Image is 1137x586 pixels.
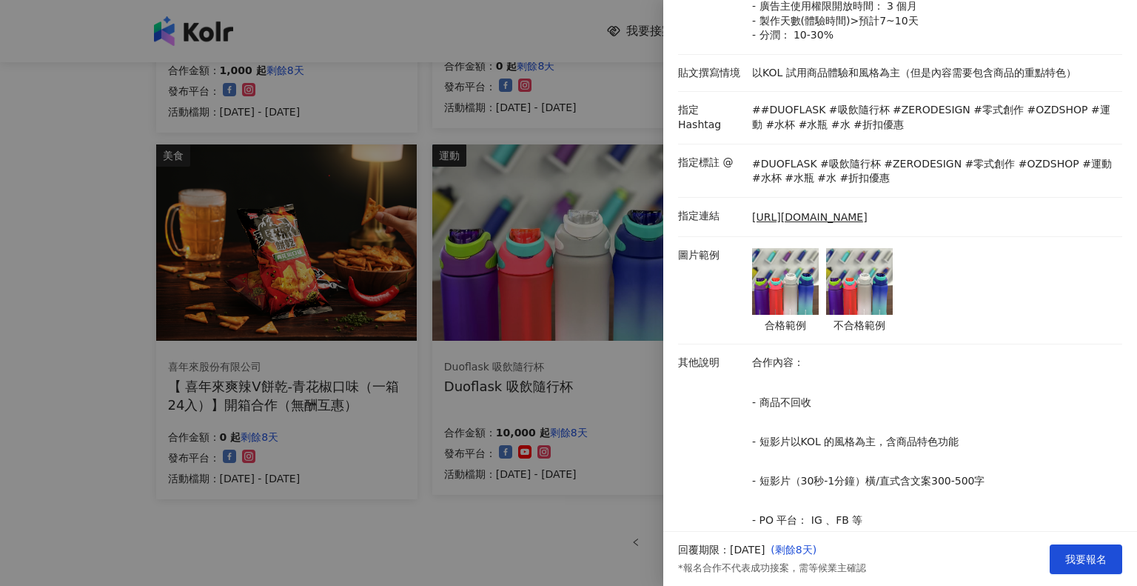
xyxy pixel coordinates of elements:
p: - PO 平台： IG 、FB 等 [752,513,1115,528]
p: 合作內容： [752,356,1115,370]
p: 圖片範例 [678,248,745,263]
p: ##DUOFLASK #吸飲隨行杯 #ZERODESIGN #零式創作 #OZDSHOP #運動 #水杯 #水瓶 #水 #折扣優惠 [752,103,1115,132]
p: ( 剩餘8天 ) [771,543,865,558]
p: 合格範例 [752,319,819,333]
p: - 短影片以KOL 的風格為主，含商品特色功能 [752,435,1115,450]
p: #DUOFLASK #吸飲隨行杯 #ZERODESIGN #零式創作 #OZDSHOP #運動 #水杯 #水瓶 #水 #折扣優惠 [752,157,1115,186]
p: 指定標註 @ [678,156,745,170]
p: *報名合作不代表成功接案，需等候業主確認 [678,562,866,575]
p: 指定 Hashtag [678,103,745,132]
span: 我要報名 [1065,553,1107,565]
img: 不合格範例 [826,248,893,315]
p: 回覆期限：[DATE] [678,543,765,558]
button: 我要報名 [1050,545,1122,574]
p: 貼文撰寫情境 [678,66,745,81]
p: 其他說明 [678,356,745,370]
p: 以KOL 試用商品體驗和風格為主（但是內容需要包含商品的重點特色） [752,66,1115,81]
p: 指定連結 [678,209,745,224]
p: - 短影片（30秒-1分鐘）橫/直式含文案300-500字 [752,474,1115,489]
p: - 商品不回收 [752,396,1115,410]
p: 不合格範例 [826,319,893,333]
a: [URL][DOMAIN_NAME] [752,210,868,225]
img: 合格範例 [752,248,819,315]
